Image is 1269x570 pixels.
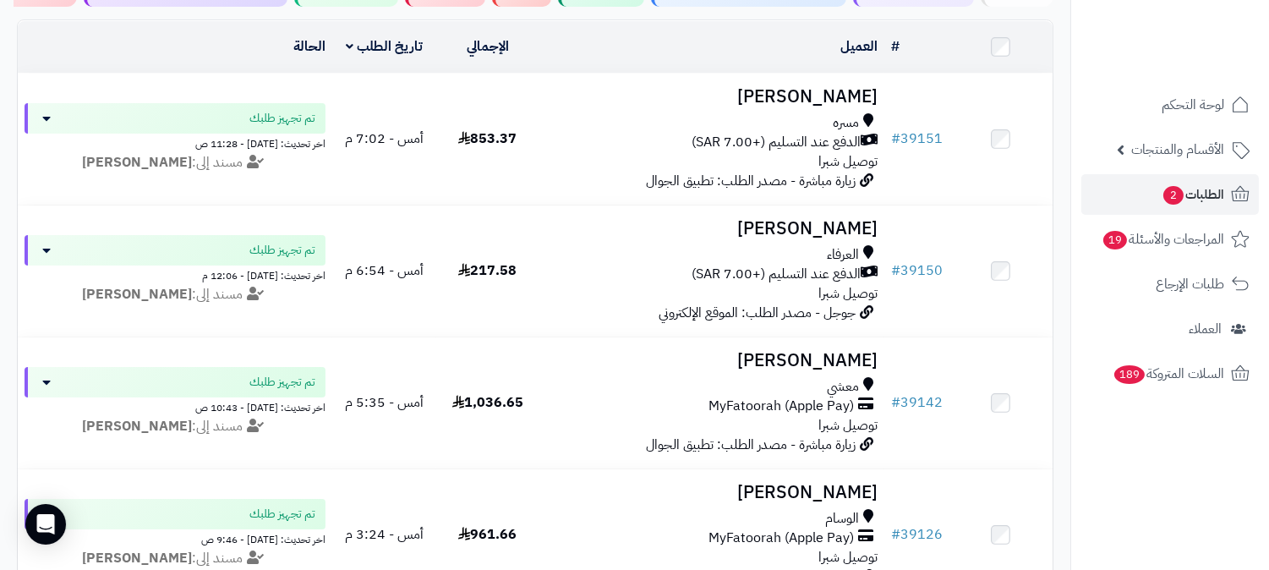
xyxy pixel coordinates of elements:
span: توصيل شبرا [818,415,878,436]
span: توصيل شبرا [818,547,878,567]
a: العميل [840,36,878,57]
span: 1,036.65 [452,392,523,413]
span: # [891,129,900,149]
a: السلات المتروكة189 [1081,354,1259,394]
div: Open Intercom Messenger [25,504,66,545]
span: جوجل - مصدر الطلب: الموقع الإلكتروني [659,303,856,323]
span: # [891,524,900,545]
span: # [891,392,900,413]
span: أمس - 7:02 م [345,129,424,149]
h3: [PERSON_NAME] [546,483,878,502]
span: الطلبات [1162,183,1224,206]
span: الدفع عند التسليم (+7.00 SAR) [692,133,861,152]
a: طلبات الإرجاع [1081,264,1259,304]
div: مسند إلى: [12,153,338,173]
span: 853.37 [458,129,517,149]
span: العرفاء [827,245,859,265]
span: المراجعات والأسئلة [1102,227,1224,251]
span: تم تجهيز طلبك [249,374,315,391]
span: لوحة التحكم [1162,93,1224,117]
div: مسند إلى: [12,549,338,568]
span: العملاء [1189,317,1222,341]
a: الحالة [293,36,325,57]
a: لوحة التحكم [1081,85,1259,125]
span: 217.58 [458,260,517,281]
span: 961.66 [458,524,517,545]
span: 19 [1102,230,1128,249]
div: مسند إلى: [12,285,338,304]
a: العملاء [1081,309,1259,349]
h3: [PERSON_NAME] [546,87,878,107]
h3: [PERSON_NAME] [546,351,878,370]
span: 189 [1113,364,1146,384]
img: logo-2.png [1154,30,1253,65]
h3: [PERSON_NAME] [546,219,878,238]
span: # [891,260,900,281]
strong: [PERSON_NAME] [82,152,192,173]
strong: [PERSON_NAME] [82,416,192,436]
div: اخر تحديث: [DATE] - 10:43 ص [25,397,325,415]
div: اخر تحديث: [DATE] - 9:46 ص [25,529,325,547]
span: MyFatoorah (Apple Pay) [708,529,854,548]
strong: [PERSON_NAME] [82,548,192,568]
a: تاريخ الطلب [346,36,423,57]
span: MyFatoorah (Apple Pay) [708,397,854,416]
div: اخر تحديث: [DATE] - 12:06 م [25,266,325,283]
span: تم تجهيز طلبك [249,506,315,523]
span: معشي [827,377,859,397]
span: 2 [1162,185,1184,205]
span: السلات المتروكة [1113,362,1224,386]
div: اخر تحديث: [DATE] - 11:28 ص [25,134,325,151]
span: الدفع عند التسليم (+7.00 SAR) [692,265,861,284]
span: أمس - 6:54 م [345,260,424,281]
strong: [PERSON_NAME] [82,284,192,304]
span: زيارة مباشرة - مصدر الطلب: تطبيق الجوال [646,171,856,191]
a: الإجمالي [467,36,509,57]
span: الأقسام والمنتجات [1131,138,1224,162]
a: #39151 [891,129,943,149]
span: توصيل شبرا [818,283,878,304]
span: طلبات الإرجاع [1156,272,1224,296]
span: الوسام [825,509,859,529]
a: #39150 [891,260,943,281]
span: تم تجهيز طلبك [249,242,315,259]
span: تم تجهيز طلبك [249,110,315,127]
span: أمس - 3:24 م [345,524,424,545]
span: توصيل شبرا [818,151,878,172]
span: مسره [833,113,859,133]
a: المراجعات والأسئلة19 [1081,219,1259,260]
a: # [891,36,900,57]
a: الطلبات2 [1081,174,1259,215]
div: مسند إلى: [12,417,338,436]
a: #39142 [891,392,943,413]
span: أمس - 5:35 م [345,392,424,413]
a: #39126 [891,524,943,545]
span: زيارة مباشرة - مصدر الطلب: تطبيق الجوال [646,435,856,455]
